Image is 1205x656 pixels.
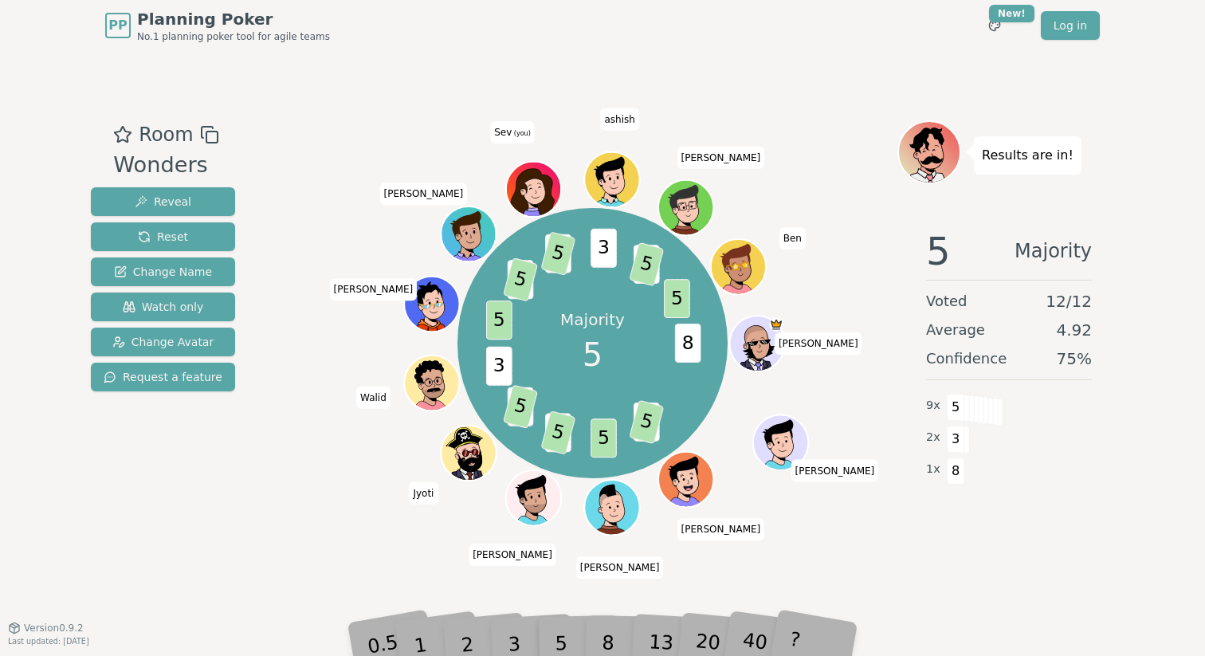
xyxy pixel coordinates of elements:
[108,16,127,35] span: PP
[982,144,1074,167] p: Results are in!
[356,386,391,408] span: Click to change your name
[486,347,512,386] span: 3
[91,257,235,286] button: Change Name
[137,8,330,30] span: Planning Poker
[1041,11,1100,40] a: Log in
[779,227,806,249] span: Click to change your name
[8,622,84,634] button: Version0.9.2
[576,556,664,579] span: Click to change your name
[926,461,940,478] span: 1 x
[135,194,191,210] span: Reveal
[91,293,235,321] button: Watch only
[91,328,235,356] button: Change Avatar
[490,121,535,143] span: Click to change your name
[677,518,765,540] span: Click to change your name
[947,458,965,485] span: 8
[677,146,765,168] span: Click to change your name
[926,348,1007,370] span: Confidence
[926,397,940,414] span: 9 x
[508,163,559,214] button: Click to change your avatar
[591,229,618,268] span: 3
[469,543,556,565] span: Click to change your name
[105,8,330,43] a: PPPlanning PokerNo.1 planning poker tool for agile teams
[380,183,468,205] span: Click to change your name
[113,120,132,149] button: Add as favourite
[675,324,701,363] span: 8
[1046,290,1092,312] span: 12 / 12
[630,400,665,445] span: 5
[541,410,576,455] span: 5
[91,363,235,391] button: Request a feature
[91,222,235,251] button: Reset
[600,108,638,130] span: Click to change your name
[138,229,188,245] span: Reset
[104,369,222,385] span: Request a feature
[113,149,218,182] div: Wonders
[926,319,985,341] span: Average
[926,429,940,446] span: 2 x
[91,187,235,216] button: Reveal
[123,299,204,315] span: Watch only
[114,264,212,280] span: Change Name
[137,30,330,43] span: No.1 planning poker tool for agile teams
[112,334,214,350] span: Change Avatar
[980,11,1009,40] button: New!
[486,301,512,340] span: 5
[591,418,618,458] span: 5
[989,5,1034,22] div: New!
[770,317,783,331] span: Jay is the host
[560,308,625,331] p: Majority
[409,481,438,504] span: Click to change your name
[541,231,576,276] span: 5
[1057,348,1092,370] span: 75 %
[139,120,193,149] span: Room
[330,278,418,301] span: Click to change your name
[24,622,84,634] span: Version 0.9.2
[546,413,572,452] span: 3
[926,232,951,270] span: 5
[508,387,534,426] span: 3
[1015,232,1092,270] span: Majority
[508,260,534,299] span: 3
[634,403,660,442] span: 3
[947,394,965,421] span: 5
[775,332,862,355] span: Click to change your name
[926,290,968,312] span: Voted
[947,426,965,453] span: 3
[665,279,691,318] span: 5
[1056,319,1092,341] span: 4.92
[8,637,89,646] span: Last updated: [DATE]
[791,459,879,481] span: Click to change your name
[503,257,538,302] span: 5
[503,384,538,429] span: 5
[583,331,602,379] span: 5
[630,242,665,287] span: 5
[512,130,531,137] span: (you)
